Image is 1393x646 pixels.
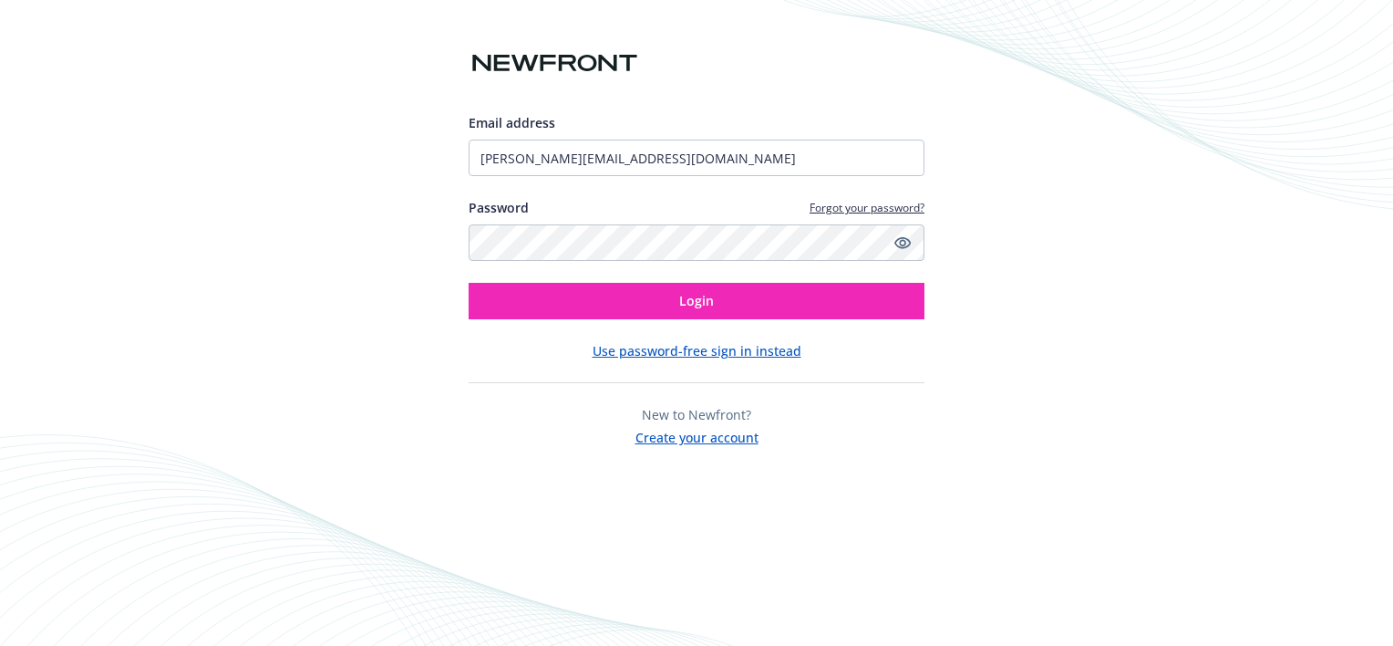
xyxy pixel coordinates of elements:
[469,283,924,319] button: Login
[892,232,913,254] a: Show password
[469,198,529,217] label: Password
[469,224,924,261] input: Enter your password
[635,424,758,447] button: Create your account
[679,292,714,309] span: Login
[469,47,641,79] img: Newfront logo
[642,406,751,423] span: New to Newfront?
[469,114,555,131] span: Email address
[469,140,924,176] input: Enter your email
[593,341,801,360] button: Use password-free sign in instead
[810,200,924,215] a: Forgot your password?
